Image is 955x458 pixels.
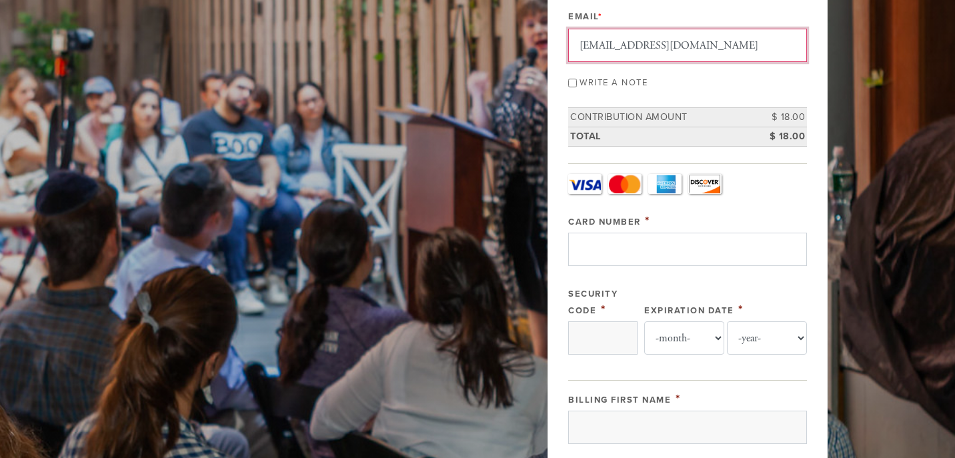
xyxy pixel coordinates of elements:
[568,108,747,127] td: Contribution Amount
[568,174,602,194] a: Visa
[580,77,648,88] label: Write a note
[747,127,807,146] td: $ 18.00
[644,321,724,355] select: Expiration Date month
[568,127,747,146] td: Total
[688,174,722,194] a: Discover
[598,11,603,22] span: This field is required.
[644,305,734,316] label: Expiration Date
[568,217,641,227] label: Card Number
[568,11,602,23] label: Email
[648,174,682,194] a: Amex
[601,302,606,317] span: This field is required.
[738,302,744,317] span: This field is required.
[727,321,807,355] select: Expiration Date year
[645,213,650,228] span: This field is required.
[747,108,807,127] td: $ 18.00
[568,395,671,405] label: Billing First Name
[568,289,618,316] label: Security Code
[608,174,642,194] a: MasterCard
[676,391,681,406] span: This field is required.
